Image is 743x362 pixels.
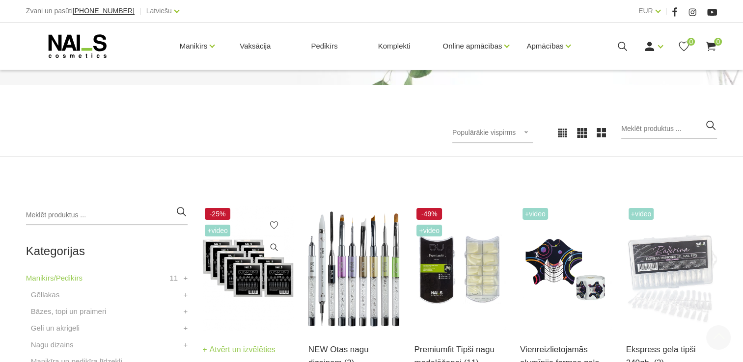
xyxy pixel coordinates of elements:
[678,40,690,52] a: 0
[183,306,188,317] a: +
[169,272,178,284] span: 11
[442,26,502,66] a: Online apmācības
[183,272,188,284] a: +
[73,7,135,15] a: [PHONE_NUMBER]
[26,272,83,284] a: Manikīrs/Pedikīrs
[414,206,505,331] img: Plānas, elastīgas formas. To īpašā forma sniedz iespēju modelēt nagus ar paralēlām sānu malām, kā...
[714,38,722,46] span: 0
[202,343,275,357] a: Atvērt un izvēlēties
[626,206,717,331] img: Ekpress gela tipši pieaudzēšanai 240 gab.Gela nagu pieaudzēšana vēl nekad nav bijusi tik vienkārš...
[31,289,59,301] a: Gēllakas
[180,26,208,66] a: Manikīrs
[526,26,563,66] a: Apmācības
[638,5,653,17] a: EUR
[31,306,106,317] a: Bāzes, topi un praimeri
[31,339,74,351] a: Nagu dizains
[303,23,345,70] a: Pedikīrs
[452,129,516,136] span: Populārākie vispirms
[523,208,548,220] span: +Video
[139,5,141,17] span: |
[183,339,188,351] a: +
[416,225,442,236] span: +Video
[146,5,172,17] a: Latviešu
[520,206,611,331] img: Īpaši noturīgas modelēšanas formas, kas maksimāli atvieglo meistara darbu. Izcili cietas, maksimā...
[370,23,418,70] a: Komplekti
[308,206,400,331] img: Dažāda veida dizaina otas:- Art Magnetics tools- Spatula Tool- Fork Brush #6- Art U Slant- Oval #...
[416,208,442,220] span: -49%
[205,225,230,236] span: +Video
[26,245,188,258] h2: Kategorijas
[621,119,717,139] input: Meklēt produktus ...
[205,208,230,220] span: -25%
[26,206,188,225] input: Meklēt produktus ...
[629,208,654,220] span: +Video
[183,322,188,334] a: +
[202,206,294,331] img: #1 • Mazs(S) sāna arkas izliekums, normāls/vidējs C izliekums, garā forma • Piemērota standarta n...
[665,5,667,17] span: |
[26,5,135,17] div: Zvani un pasūti
[183,289,188,301] a: +
[232,23,278,70] a: Vaksācija
[31,322,80,334] a: Geli un akrigeli
[705,40,717,52] a: 0
[687,38,695,46] span: 0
